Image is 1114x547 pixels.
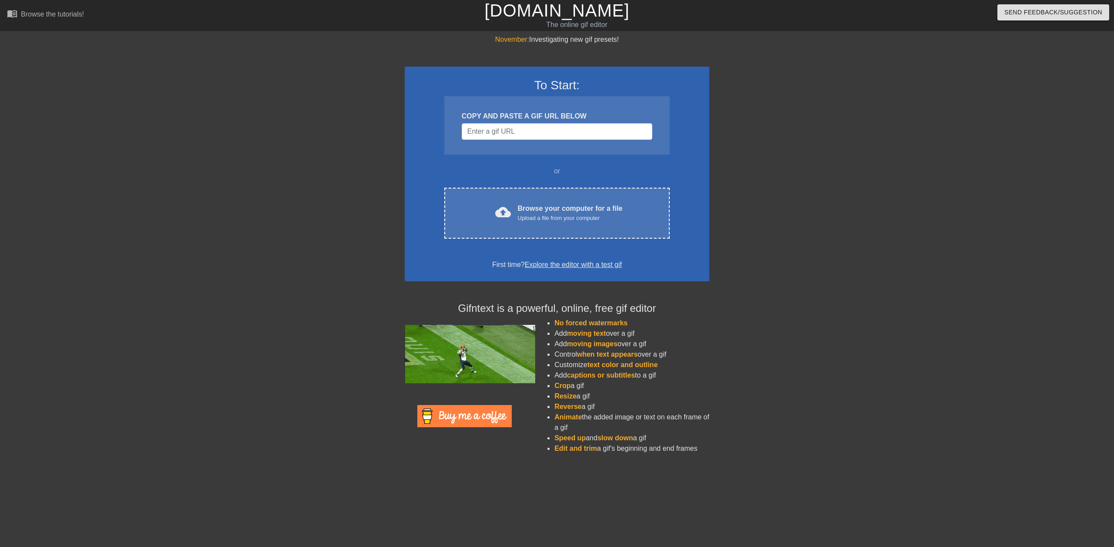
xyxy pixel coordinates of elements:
[554,412,709,433] li: the added image or text on each frame of a gif
[405,34,709,45] div: Investigating new gif presets!
[554,381,709,391] li: a gif
[554,403,581,410] span: Reverse
[554,339,709,349] li: Add over a gif
[427,166,687,176] div: or
[597,434,633,442] span: slow down
[525,261,622,268] a: Explore the editor with a test gif
[554,413,582,421] span: Animate
[21,10,84,18] div: Browse the tutorials!
[554,349,709,360] li: Control over a gif
[554,433,709,443] li: and a gif
[554,402,709,412] li: a gif
[405,325,535,383] img: football_small.gif
[416,260,698,270] div: First time?
[587,361,658,368] span: text color and outline
[554,391,709,402] li: a gif
[1004,7,1102,18] span: Send Feedback/Suggestion
[462,111,652,122] div: COPY AND PASTE A GIF URL BELOW
[518,203,623,223] div: Browse your computer for a file
[567,340,617,348] span: moving images
[567,371,635,379] span: captions or subtitles
[554,443,709,454] li: a gif's beginning and end frames
[577,351,638,358] span: when text appears
[462,123,652,140] input: Username
[495,36,529,43] span: November:
[554,445,597,452] span: Edit and trim
[554,392,577,400] span: Resize
[7,8,84,22] a: Browse the tutorials!
[554,382,570,389] span: Crop
[495,204,511,220] span: cloud_upload
[554,370,709,381] li: Add to a gif
[417,405,512,427] img: Buy Me A Coffee
[376,20,778,30] div: The online gif editor
[554,360,709,370] li: Customize
[405,302,709,315] h4: Gifntext is a powerful, online, free gif editor
[518,214,623,223] div: Upload a file from your computer
[484,1,629,20] a: [DOMAIN_NAME]
[416,78,698,93] h3: To Start:
[7,8,17,19] span: menu_book
[554,328,709,339] li: Add over a gif
[567,330,606,337] span: moving text
[997,4,1109,20] button: Send Feedback/Suggestion
[554,434,586,442] span: Speed up
[554,319,627,327] span: No forced watermarks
